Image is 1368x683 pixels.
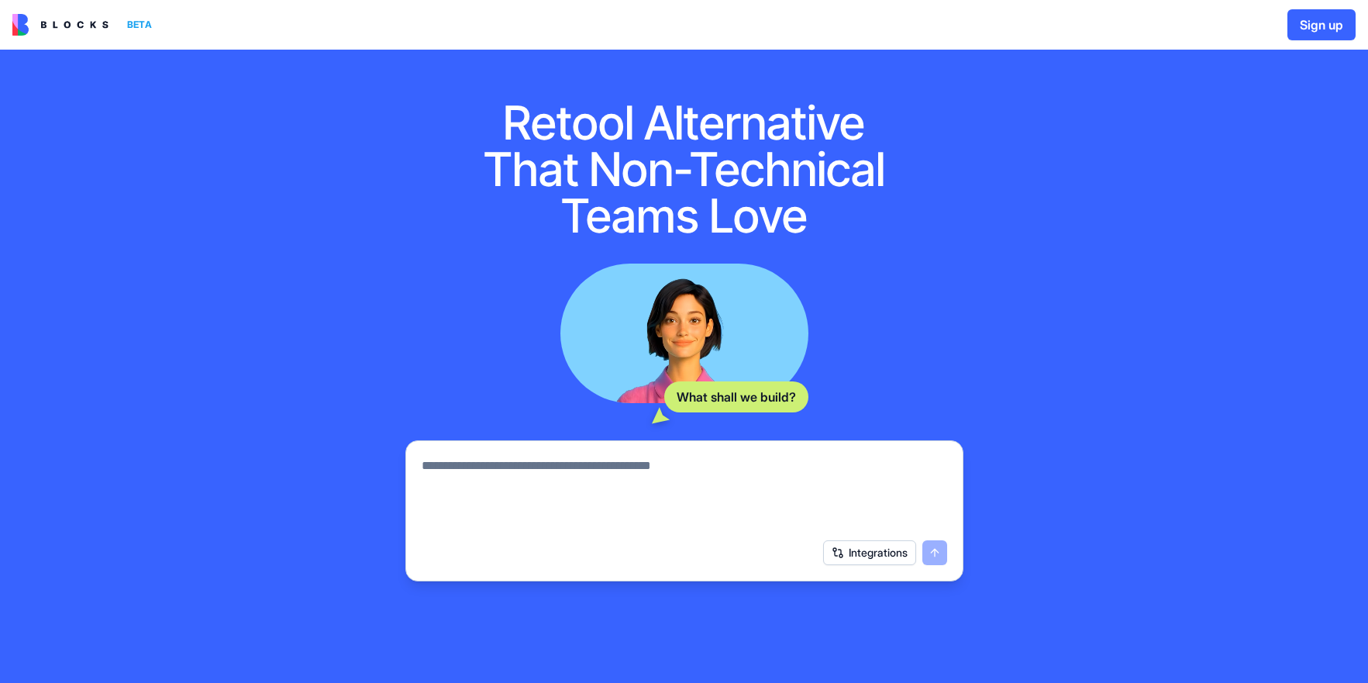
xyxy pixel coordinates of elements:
button: Sign up [1287,9,1356,40]
div: BETA [121,14,158,36]
img: logo [12,14,109,36]
button: Integrations [823,540,916,565]
h1: Retool Alternative That Non-Technical Teams Love [461,99,908,239]
a: BETA [12,14,158,36]
div: What shall we build? [664,381,808,412]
